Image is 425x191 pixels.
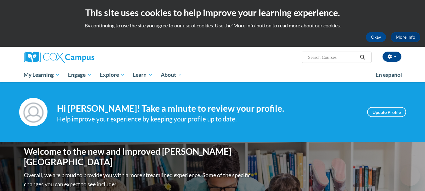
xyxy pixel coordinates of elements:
[157,68,186,82] a: About
[307,53,358,61] input: Search Courses
[133,71,153,79] span: Learn
[376,71,402,78] span: En español
[400,166,420,186] iframe: Button to launch messaging window
[24,52,94,63] img: Cox Campus
[372,68,406,81] a: En español
[14,68,411,82] div: Main menu
[100,71,125,79] span: Explore
[57,114,358,124] div: Help improve your experience by keeping your profile up to date.
[24,146,252,167] h1: Welcome to the new and improved [PERSON_NAME][GEOGRAPHIC_DATA]
[19,98,48,126] img: Profile Image
[20,68,64,82] a: My Learning
[5,22,420,29] p: By continuing to use the site you agree to our use of cookies. Use the ‘More info’ button to read...
[129,68,157,82] a: Learn
[391,32,420,42] a: More Info
[358,53,367,61] button: Search
[24,171,252,189] p: Overall, we are proud to provide you with a more streamlined experience. Some of the specific cha...
[57,103,358,114] h4: Hi [PERSON_NAME]! Take a minute to review your profile.
[366,32,386,42] button: Okay
[96,68,129,82] a: Explore
[367,107,406,117] a: Update Profile
[161,71,182,79] span: About
[68,71,92,79] span: Engage
[5,6,420,19] h2: This site uses cookies to help improve your learning experience.
[24,71,60,79] span: My Learning
[64,68,96,82] a: Engage
[24,52,143,63] a: Cox Campus
[383,52,401,62] button: Account Settings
